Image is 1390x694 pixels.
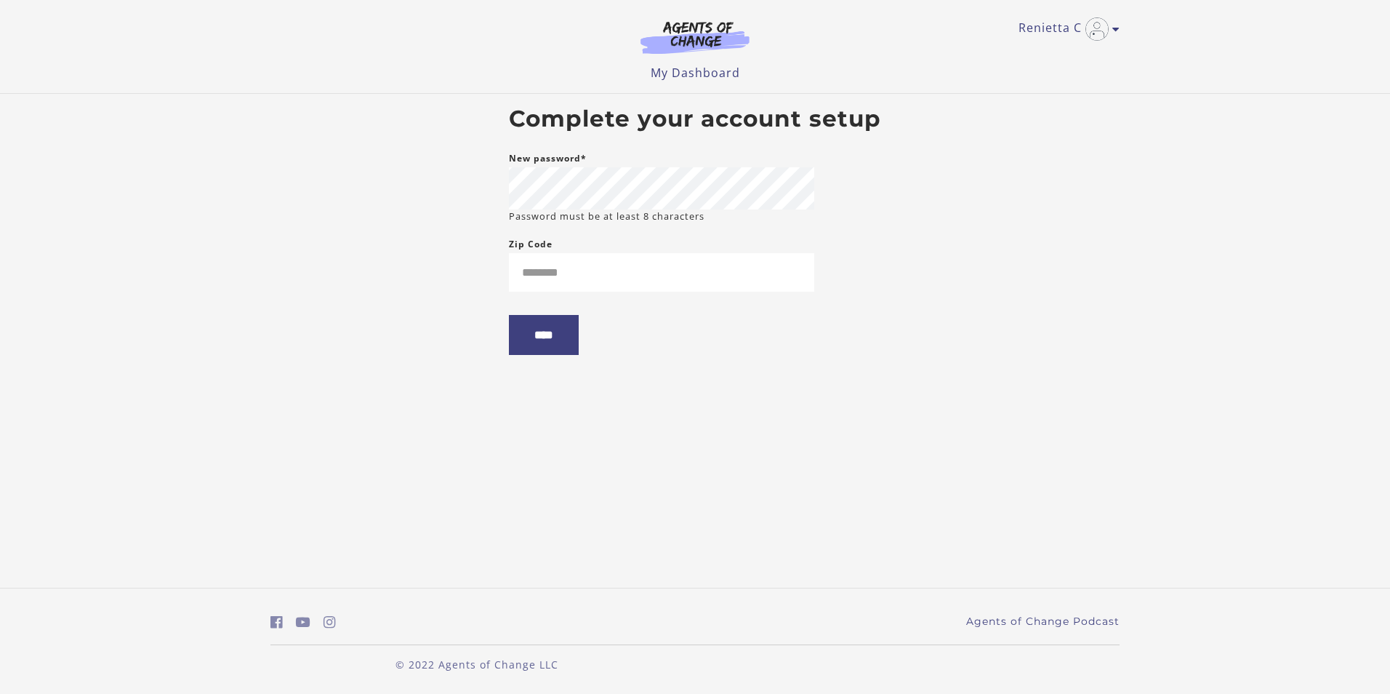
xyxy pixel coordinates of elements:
i: https://www.instagram.com/agentsofchangeprep/ (Open in a new window) [324,615,336,629]
a: My Dashboard [651,65,740,81]
i: https://www.facebook.com/groups/aswbtestprep (Open in a new window) [270,615,283,629]
small: Password must be at least 8 characters [509,210,704,223]
i: https://www.youtube.com/c/AgentsofChangeTestPrepbyMeaganMitchell (Open in a new window) [296,615,310,629]
a: Toggle menu [1019,17,1112,41]
label: New password* [509,150,587,167]
a: https://www.youtube.com/c/AgentsofChangeTestPrepbyMeaganMitchell (Open in a new window) [296,612,310,633]
label: Zip Code [509,236,553,253]
a: Agents of Change Podcast [966,614,1120,629]
p: © 2022 Agents of Change LLC [270,657,683,672]
a: https://www.facebook.com/groups/aswbtestprep (Open in a new window) [270,612,283,633]
a: https://www.instagram.com/agentsofchangeprep/ (Open in a new window) [324,612,336,633]
h2: Complete your account setup [509,105,881,133]
img: Agents of Change Logo [625,20,765,54]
